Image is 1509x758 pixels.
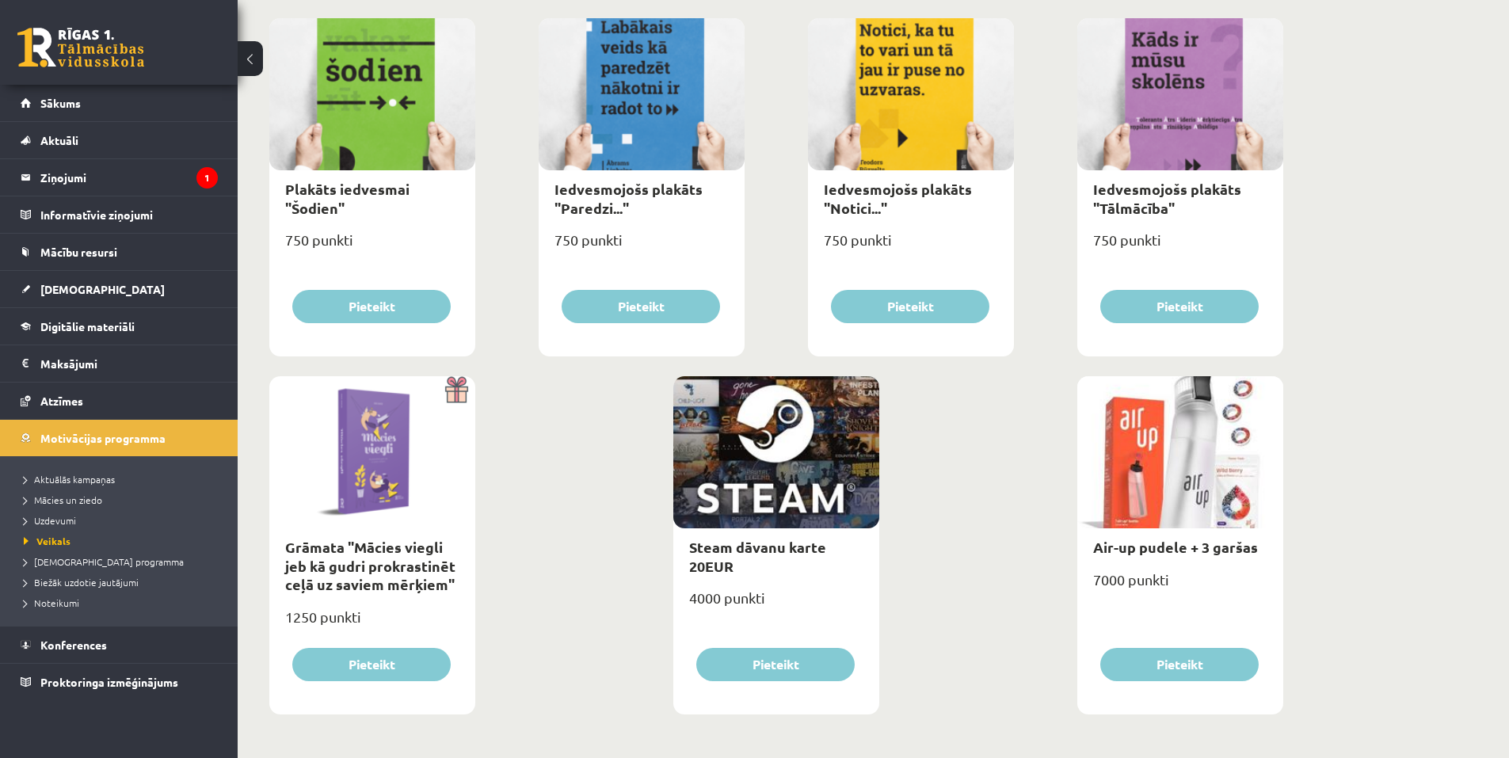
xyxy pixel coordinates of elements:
[24,576,139,588] span: Biežāk uzdotie jautājumi
[269,604,475,643] div: 1250 punkti
[1093,180,1241,216] a: Iedvesmojošs plakāts "Tālmācība"
[24,555,184,568] span: [DEMOGRAPHIC_DATA] programma
[21,159,218,196] a: Ziņojumi1
[292,290,451,323] button: Pieteikt
[40,282,165,296] span: [DEMOGRAPHIC_DATA]
[40,196,218,233] legend: Informatīvie ziņojumi
[24,534,222,548] a: Veikals
[24,596,222,610] a: Noteikumi
[40,96,81,110] span: Sākums
[21,271,218,307] a: [DEMOGRAPHIC_DATA]
[539,227,745,266] div: 750 punkti
[17,28,144,67] a: Rīgas 1. Tālmācības vidusskola
[24,493,222,507] a: Mācies un ziedo
[292,648,451,681] button: Pieteikt
[269,227,475,266] div: 750 punkti
[808,227,1014,266] div: 750 punkti
[554,180,703,216] a: Iedvesmojošs plakāts "Paredzi..."
[24,513,222,528] a: Uzdevumi
[21,308,218,345] a: Digitālie materiāli
[24,493,102,506] span: Mācies un ziedo
[21,345,218,382] a: Maksājumi
[40,638,107,652] span: Konferences
[21,383,218,419] a: Atzīmes
[24,514,76,527] span: Uzdevumi
[285,180,410,216] a: Plakāts iedvesmai "Šodien"
[831,290,989,323] button: Pieteikt
[40,319,135,333] span: Digitālie materiāli
[21,420,218,456] a: Motivācijas programma
[1077,566,1283,606] div: 7000 punkti
[24,554,222,569] a: [DEMOGRAPHIC_DATA] programma
[824,180,972,216] a: Iedvesmojošs plakāts "Notici..."
[440,376,475,403] img: Dāvana ar pārsteigumu
[40,675,178,689] span: Proktoringa izmēģinājums
[24,575,222,589] a: Biežāk uzdotie jautājumi
[21,627,218,663] a: Konferences
[24,596,79,609] span: Noteikumi
[689,538,826,574] a: Steam dāvanu karte 20EUR
[24,472,222,486] a: Aktuālās kampaņas
[21,85,218,121] a: Sākums
[40,133,78,147] span: Aktuāli
[24,473,115,486] span: Aktuālās kampaņas
[285,538,455,593] a: Grāmata "Mācies viegli jeb kā gudri prokrastinēt ceļā uz saviem mērķiem"
[1093,538,1258,556] a: Air-up pudele + 3 garšas
[40,245,117,259] span: Mācību resursi
[24,535,70,547] span: Veikals
[696,648,855,681] button: Pieteikt
[40,431,166,445] span: Motivācijas programma
[673,585,879,624] div: 4000 punkti
[1100,648,1259,681] button: Pieteikt
[21,196,218,233] a: Informatīvie ziņojumi
[196,167,218,189] i: 1
[21,234,218,270] a: Mācību resursi
[40,159,218,196] legend: Ziņojumi
[1077,227,1283,266] div: 750 punkti
[40,345,218,382] legend: Maksājumi
[562,290,720,323] button: Pieteikt
[21,664,218,700] a: Proktoringa izmēģinājums
[21,122,218,158] a: Aktuāli
[1100,290,1259,323] button: Pieteikt
[40,394,83,408] span: Atzīmes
